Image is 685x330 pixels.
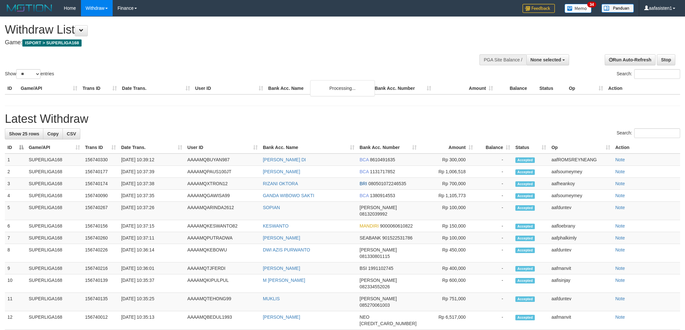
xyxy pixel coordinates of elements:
td: 156740267 [83,202,119,220]
td: - [476,244,513,262]
a: [PERSON_NAME] DI [263,157,306,162]
span: SEABANK [360,235,381,240]
td: 7 [5,232,26,244]
td: - [476,190,513,202]
a: DWI AZIS PURWANTO [263,247,310,252]
a: Note [615,157,625,162]
td: AAAAMQBEDUL1993 [185,311,260,330]
td: aafphalkimly [549,232,612,244]
td: aafsoumeymey [549,190,612,202]
td: 156740174 [83,178,119,190]
td: 156740139 [83,274,119,293]
span: Accepted [515,296,535,302]
td: Rp 150,000 [419,220,476,232]
span: 34 [587,2,596,7]
td: aafROMSREYNEANG [549,154,612,166]
td: Rp 450,000 [419,244,476,262]
td: SUPERLIGA168 [26,232,83,244]
td: 12 [5,311,26,330]
a: [PERSON_NAME] [263,314,300,320]
a: MUKLIS [263,296,280,301]
span: BSI [360,266,367,271]
td: aafmanvit [549,311,612,330]
td: - [476,293,513,311]
td: - [476,311,513,330]
td: - [476,274,513,293]
div: Processing... [310,80,375,96]
th: User ID: activate to sort column ascending [185,142,260,154]
td: AAAAMQPUTRADWA [185,232,260,244]
span: Accepted [515,169,535,175]
th: Date Trans.: activate to sort column ascending [118,142,185,154]
td: [DATE] 10:37:26 [118,202,185,220]
th: Bank Acc. Number [372,82,434,94]
span: BCA [360,157,369,162]
td: Rp 300,000 [419,154,476,166]
td: AAAAMQGAWISA99 [185,190,260,202]
td: 9 [5,262,26,274]
td: SUPERLIGA168 [26,220,83,232]
label: Show entries [5,69,54,79]
td: - [476,178,513,190]
input: Search: [634,128,680,138]
td: 6 [5,220,26,232]
span: Copy 081330801115 to clipboard [360,254,390,259]
span: [PERSON_NAME] [360,278,397,283]
span: Show 25 rows [9,131,39,136]
a: CSV [62,128,80,139]
td: 2 [5,166,26,178]
span: Copy 08132039992 to clipboard [360,211,387,217]
a: Run Auto-Refresh [605,54,656,65]
span: Copy 085270061003 to clipboard [360,303,390,308]
td: 156740226 [83,244,119,262]
td: - [476,220,513,232]
input: Search: [634,69,680,79]
span: ISPORT > SUPERLIGA168 [22,39,82,47]
th: Amount: activate to sort column ascending [419,142,476,154]
a: KESWANTO [263,223,288,229]
span: Copy 082334552026 to clipboard [360,284,390,289]
td: Rp 700,000 [419,178,476,190]
td: SUPERLIGA168 [26,166,83,178]
td: [DATE] 10:37:11 [118,232,185,244]
td: [DATE] 10:35:13 [118,311,185,330]
img: Button%20Memo.svg [565,4,592,13]
td: SUPERLIGA168 [26,274,83,293]
span: BCA [360,169,369,174]
td: aafmanvit [549,262,612,274]
td: 156740216 [83,262,119,274]
th: Amount [434,82,496,94]
td: [DATE] 10:36:14 [118,244,185,262]
span: Accepted [515,224,535,229]
td: Rp 100,000 [419,202,476,220]
h1: Latest Withdraw [5,112,680,125]
a: GANDA WIBOWO SAKTI [263,193,314,198]
td: 10 [5,274,26,293]
td: Rp 600,000 [419,274,476,293]
td: SUPERLIGA168 [26,262,83,274]
td: AAAAMQXTRON12 [185,178,260,190]
a: Note [615,266,625,271]
a: Note [615,247,625,252]
a: [PERSON_NAME] [263,266,300,271]
td: [DATE] 10:37:39 [118,166,185,178]
td: SUPERLIGA168 [26,202,83,220]
a: [PERSON_NAME] [263,235,300,240]
th: Trans ID [80,82,119,94]
th: Game/API [18,82,80,94]
td: AAAAMQKESWANTO82 [185,220,260,232]
td: 156740090 [83,190,119,202]
span: Accepted [515,236,535,241]
a: Copy [43,128,63,139]
label: Search: [617,128,680,138]
span: Accepted [515,278,535,283]
span: Copy 9000060610822 to clipboard [380,223,413,229]
td: 156740156 [83,220,119,232]
td: aafloebrany [549,220,612,232]
span: Copy 1991102745 to clipboard [368,266,393,271]
td: SUPERLIGA168 [26,178,83,190]
select: Showentries [16,69,40,79]
th: Trans ID: activate to sort column ascending [83,142,119,154]
td: SUPERLIGA168 [26,311,83,330]
label: Search: [617,69,680,79]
